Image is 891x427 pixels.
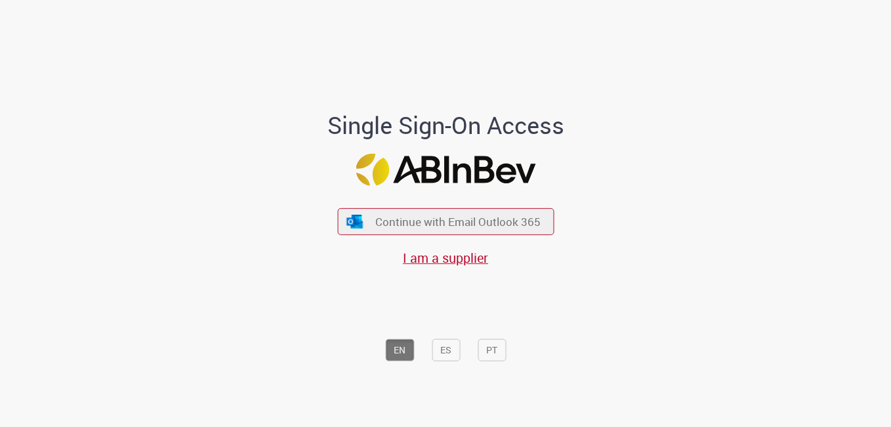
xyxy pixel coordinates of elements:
img: ícone Azure/Microsoft 360 [346,215,364,229]
button: PT [478,339,506,361]
span: Continue with Email Outlook 365 [375,214,541,229]
a: I am a supplier [403,249,488,267]
button: ES [432,339,460,361]
h1: Single Sign-On Access [264,112,628,138]
button: ícone Azure/Microsoft 360 Continue with Email Outlook 365 [337,208,554,235]
img: Logo ABInBev [356,154,535,186]
button: EN [385,339,414,361]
